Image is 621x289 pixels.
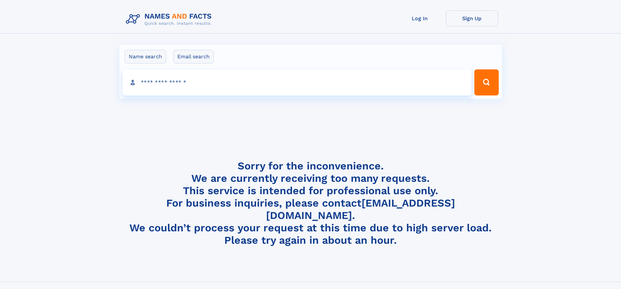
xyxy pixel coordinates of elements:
[446,10,498,26] a: Sign Up
[474,69,498,95] button: Search Button
[173,50,214,64] label: Email search
[123,10,217,28] img: Logo Names and Facts
[123,160,498,247] h4: Sorry for the inconvenience. We are currently receiving too many requests. This service is intend...
[123,69,472,95] input: search input
[266,197,455,222] a: [EMAIL_ADDRESS][DOMAIN_NAME]
[394,10,446,26] a: Log In
[125,50,166,64] label: Name search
